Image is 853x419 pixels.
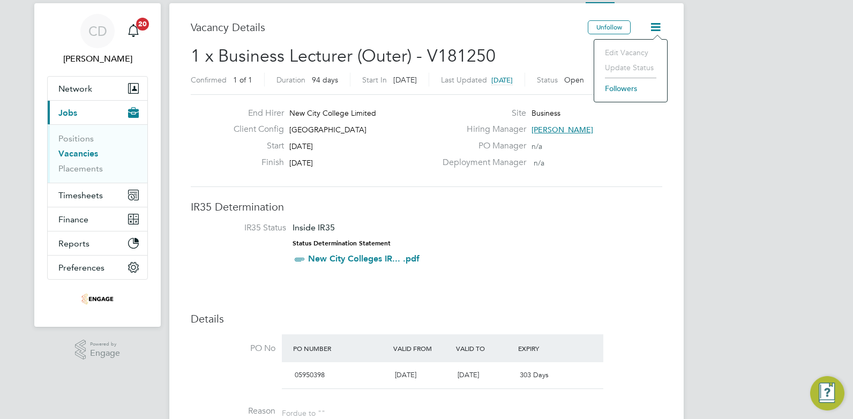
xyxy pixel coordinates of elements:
[225,157,284,168] label: Finish
[191,46,496,66] span: 1 x Business Lecturer (Outer) - V181250
[290,339,391,358] div: PO Number
[58,238,89,249] span: Reports
[282,406,325,418] div: For due to ""
[600,60,662,75] li: Update Status
[58,108,77,118] span: Jobs
[395,370,416,379] span: [DATE]
[276,75,305,85] label: Duration
[436,124,526,135] label: Hiring Manager
[436,140,526,152] label: PO Manager
[491,76,513,85] span: [DATE]
[123,14,144,48] a: 20
[136,18,149,31] span: 20
[58,163,103,174] a: Placements
[515,339,578,358] div: Expiry
[58,263,104,273] span: Preferences
[289,141,313,151] span: [DATE]
[191,20,588,34] h3: Vacancy Details
[295,370,325,379] span: 05950398
[600,81,662,96] li: Followers
[225,140,284,152] label: Start
[75,340,121,360] a: Powered byEngage
[308,253,420,264] a: New City Colleges IR... .pdf
[48,124,147,183] div: Jobs
[458,370,479,379] span: [DATE]
[48,256,147,279] button: Preferences
[233,75,252,85] span: 1 of 1
[289,158,313,168] span: [DATE]
[81,290,114,308] img: omniapeople-logo-retina.png
[47,290,148,308] a: Go to home page
[441,75,487,85] label: Last Updated
[58,133,94,144] a: Positions
[532,141,542,151] span: n/a
[191,406,275,417] label: Reason
[453,339,516,358] div: Valid To
[58,84,92,94] span: Network
[520,370,549,379] span: 303 Days
[191,75,227,85] label: Confirmed
[293,222,335,233] span: Inside IR35
[588,20,631,34] button: Unfollow
[48,231,147,255] button: Reports
[532,125,593,134] span: [PERSON_NAME]
[48,101,147,124] button: Jobs
[191,343,275,354] label: PO No
[312,75,338,85] span: 94 days
[532,108,560,118] span: Business
[48,183,147,207] button: Timesheets
[289,125,366,134] span: [GEOGRAPHIC_DATA]
[537,75,558,85] label: Status
[90,340,120,349] span: Powered by
[293,240,391,247] strong: Status Determination Statement
[289,108,376,118] span: New City College Limited
[88,24,107,38] span: CD
[600,45,662,60] li: Edit Vacancy
[436,108,526,119] label: Site
[48,207,147,231] button: Finance
[90,349,120,358] span: Engage
[225,124,284,135] label: Client Config
[191,200,662,214] h3: IR35 Determination
[58,214,88,225] span: Finance
[58,190,103,200] span: Timesheets
[47,14,148,65] a: CD[PERSON_NAME]
[810,376,844,410] button: Engage Resource Center
[34,3,161,327] nav: Main navigation
[362,75,387,85] label: Start In
[48,77,147,100] button: Network
[436,157,526,168] label: Deployment Manager
[201,222,286,234] label: IR35 Status
[225,108,284,119] label: End Hirer
[47,53,148,65] span: Claire Duggan
[391,339,453,358] div: Valid From
[191,312,662,326] h3: Details
[564,75,584,85] span: Open
[393,75,417,85] span: [DATE]
[58,148,98,159] a: Vacancies
[534,158,544,168] span: n/a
